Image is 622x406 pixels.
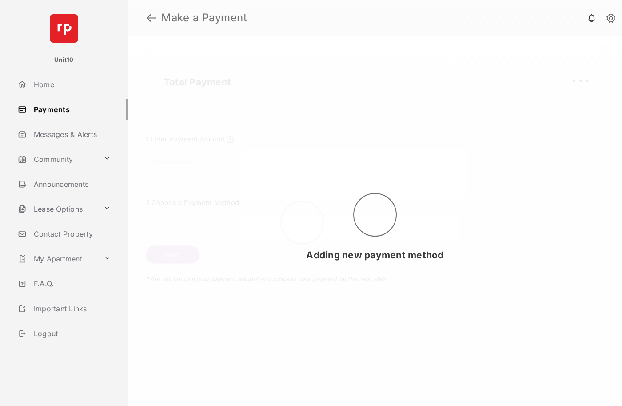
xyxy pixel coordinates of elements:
[14,198,100,220] a: Lease Options
[14,74,128,95] a: Home
[50,14,78,43] img: svg+xml;base64,PHN2ZyB4bWxucz0iaHR0cDovL3d3dy53My5vcmcvMjAwMC9zdmciIHdpZHRoPSI2NCIgaGVpZ2h0PSI2NC...
[14,248,100,269] a: My Apartment
[14,124,128,145] a: Messages & Alerts
[14,173,128,195] a: Announcements
[14,273,128,294] a: F.A.Q.
[14,99,128,120] a: Payments
[14,149,100,170] a: Community
[54,56,74,64] p: Unit10
[14,323,128,344] a: Logout
[14,298,114,319] a: Important Links
[306,249,443,261] span: Adding new payment method
[14,223,128,245] a: Contact Property
[161,12,247,23] strong: Make a Payment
